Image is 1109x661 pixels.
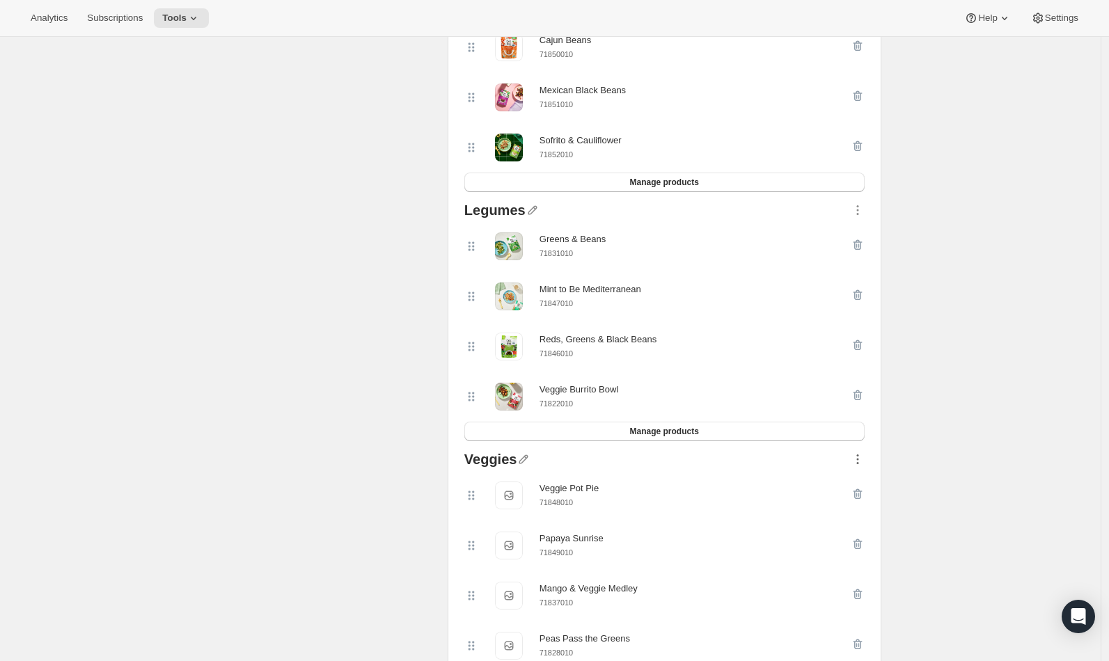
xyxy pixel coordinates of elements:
div: Mexican Black Beans [540,83,626,97]
small: 71831010 [540,249,573,257]
button: Help [956,8,1019,28]
span: Help [978,13,997,24]
span: Manage products [629,426,698,437]
button: Analytics [22,8,76,28]
small: 71849010 [540,548,573,557]
small: 71850010 [540,50,573,58]
button: Manage products [464,422,865,441]
small: 71852010 [540,150,573,159]
small: 71846010 [540,349,573,358]
div: Cajun Beans [540,33,591,47]
button: Subscriptions [79,8,151,28]
div: Veggie Burrito Bowl [540,383,618,397]
span: Manage products [629,177,698,188]
small: 71848010 [540,498,573,507]
span: Tools [162,13,187,24]
div: Papaya Sunrise [540,532,604,545]
img: Mexican Black Beans [495,83,523,111]
span: Settings [1045,13,1078,24]
div: Mango & Veggie Medley [540,582,638,596]
div: Veggie Pot Pie [540,481,599,495]
div: Veggies [464,452,517,470]
img: Greens & Beans [495,232,523,260]
div: Peas Pass the Greens [540,632,630,646]
div: Reds, Greens & Black Beans [540,333,656,347]
small: 71822010 [540,399,573,408]
button: Manage products [464,173,865,192]
span: Subscriptions [87,13,143,24]
div: Sofrito & Cauliflower [540,134,622,148]
img: Mint to Be Mediterranean [495,282,523,310]
img: Reds, Greens & Black Beans [495,333,523,360]
small: 71851010 [540,100,573,109]
img: Veggie Burrito Bowl [495,383,523,411]
button: Tools [154,8,209,28]
button: Settings [1023,8,1087,28]
div: Greens & Beans [540,232,606,246]
div: Mint to Be Mediterranean [540,282,641,296]
img: Sofrito & Cauliflower [495,134,523,161]
div: Open Intercom Messenger [1062,600,1095,633]
small: 71828010 [540,648,573,657]
small: 71837010 [540,598,573,607]
small: 71847010 [540,299,573,308]
span: Analytics [31,13,68,24]
div: Legumes [464,203,526,221]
